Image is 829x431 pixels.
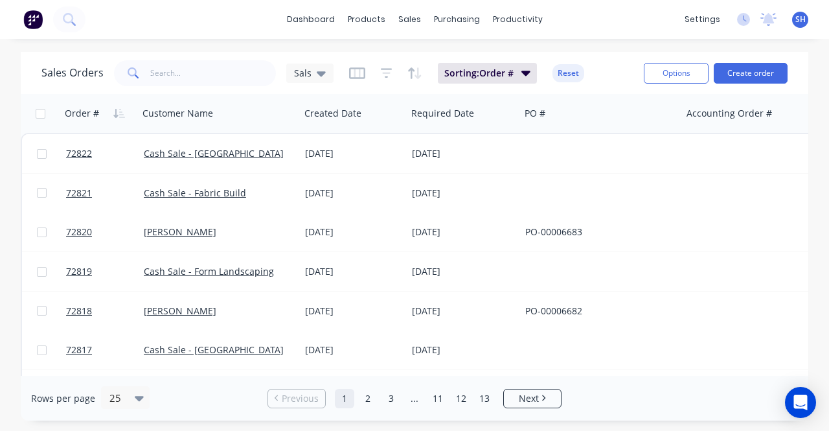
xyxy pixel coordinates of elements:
[504,392,561,405] a: Next page
[66,252,144,291] a: 72819
[381,389,401,408] a: Page 3
[412,226,515,239] div: [DATE]
[427,10,486,29] div: purchasing
[411,107,474,120] div: Required Date
[358,389,378,408] a: Page 2
[785,387,816,418] div: Open Intercom Messenger
[66,147,92,160] span: 72822
[412,344,515,356] div: [DATE]
[66,134,144,173] a: 72822
[412,265,515,278] div: [DATE]
[144,226,216,238] a: [PERSON_NAME]
[294,66,312,80] span: Sals
[144,265,274,277] a: Cash Sale - Form Landscaping
[444,67,514,80] span: Sorting: Order #
[486,10,549,29] div: productivity
[66,292,144,331] a: 72818
[412,147,515,160] div: [DATE]
[525,107,545,120] div: PO #
[304,107,361,120] div: Created Date
[144,147,284,159] a: Cash Sale - [GEOGRAPHIC_DATA]
[305,147,402,160] div: [DATE]
[66,265,92,278] span: 72819
[525,226,669,239] div: PO-00006683
[412,305,515,318] div: [DATE]
[31,392,95,405] span: Rows per page
[714,63,788,84] button: Create order
[412,187,515,200] div: [DATE]
[305,187,402,200] div: [DATE]
[66,226,92,239] span: 72820
[66,305,92,318] span: 72818
[644,63,709,84] button: Options
[428,389,448,408] a: Page 11
[451,389,471,408] a: Page 12
[305,344,402,356] div: [DATE]
[23,10,43,29] img: Factory
[305,265,402,278] div: [DATE]
[438,63,537,84] button: Sorting:Order #
[65,107,99,120] div: Order #
[66,370,144,409] a: 72816
[687,107,772,120] div: Accounting Order #
[678,10,727,29] div: settings
[144,344,284,356] a: Cash Sale - [GEOGRAPHIC_DATA]
[142,107,213,120] div: Customer Name
[66,331,144,369] a: 72817
[392,10,427,29] div: sales
[305,226,402,239] div: [DATE]
[552,64,584,82] button: Reset
[525,305,669,318] div: PO-00006682
[795,14,806,25] span: SH
[41,67,104,79] h1: Sales Orders
[268,392,325,405] a: Previous page
[335,389,354,408] a: Page 1 is your current page
[66,344,92,356] span: 72817
[262,389,567,408] ul: Pagination
[150,60,277,86] input: Search...
[66,187,92,200] span: 72821
[144,187,246,199] a: Cash Sale - Fabric Build
[66,174,144,213] a: 72821
[66,213,144,251] a: 72820
[405,389,424,408] a: Jump forward
[305,305,402,318] div: [DATE]
[475,389,494,408] a: Page 13
[519,392,539,405] span: Next
[282,392,319,405] span: Previous
[341,10,392,29] div: products
[280,10,341,29] a: dashboard
[144,305,216,317] a: [PERSON_NAME]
